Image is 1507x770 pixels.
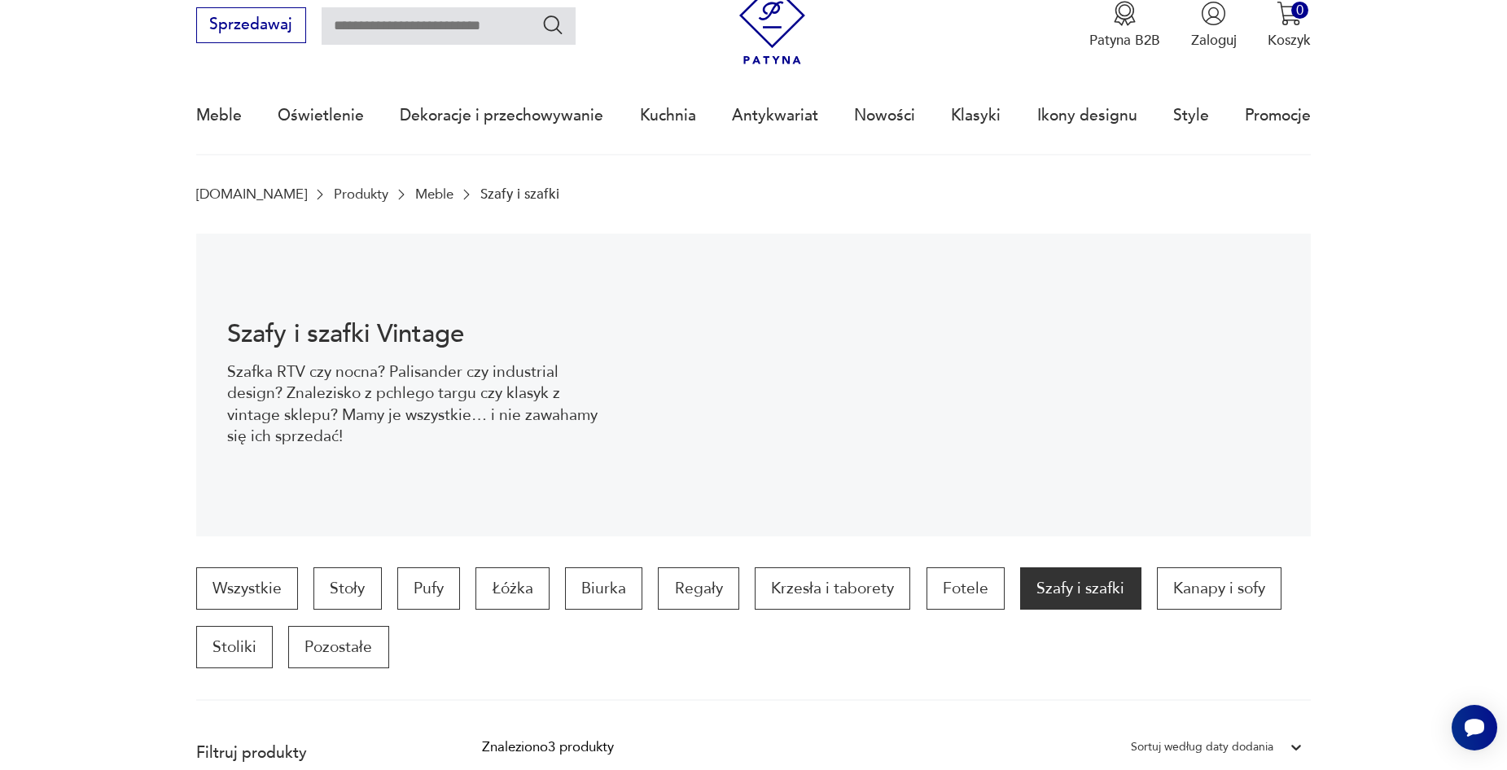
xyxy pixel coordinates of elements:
[1089,1,1160,50] a: Ikona medaluPatyna B2B
[196,742,436,763] p: Filtruj produkty
[951,78,1001,153] a: Klasyki
[1291,2,1308,19] div: 0
[1112,1,1137,26] img: Ikona medalu
[1089,31,1160,50] p: Patyna B2B
[196,626,273,668] a: Stoliki
[415,186,453,202] a: Meble
[397,567,460,610] a: Pufy
[1157,567,1281,610] a: Kanapy i sofy
[640,78,696,153] a: Kuchnia
[1268,31,1311,50] p: Koszyk
[334,186,388,202] a: Produkty
[1277,1,1302,26] img: Ikona koszyka
[278,78,364,153] a: Oświetlenie
[196,78,242,153] a: Meble
[227,361,611,448] p: Szafka RTV czy nocna? Palisander czy industrial design? Znalezisko z pchlego targu czy klasyk z v...
[1191,1,1237,50] button: Zaloguj
[1037,78,1137,153] a: Ikony designu
[227,322,611,346] h1: Szafy i szafki Vintage
[196,567,298,610] a: Wszystkie
[196,186,307,202] a: [DOMAIN_NAME]
[854,78,915,153] a: Nowości
[400,78,603,153] a: Dekoracje i przechowywanie
[1131,737,1273,758] div: Sortuj według daty dodania
[541,13,565,37] button: Szukaj
[1191,31,1237,50] p: Zaloguj
[288,626,388,668] a: Pozostałe
[1089,1,1160,50] button: Patyna B2B
[755,567,910,610] a: Krzesła i taborety
[196,20,306,33] a: Sprzedawaj
[565,567,642,610] a: Biurka
[1268,1,1311,50] button: 0Koszyk
[313,567,381,610] a: Stoły
[475,567,549,610] a: Łóżka
[196,7,306,43] button: Sprzedawaj
[1452,705,1497,750] iframe: Smartsupp widget button
[480,186,559,202] p: Szafy i szafki
[732,78,818,153] a: Antykwariat
[482,737,614,758] div: Znaleziono 3 produkty
[1173,78,1209,153] a: Style
[1201,1,1226,26] img: Ikonka użytkownika
[927,567,1005,610] a: Fotele
[658,567,738,610] a: Regały
[1020,567,1141,610] a: Szafy i szafki
[1245,78,1311,153] a: Promocje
